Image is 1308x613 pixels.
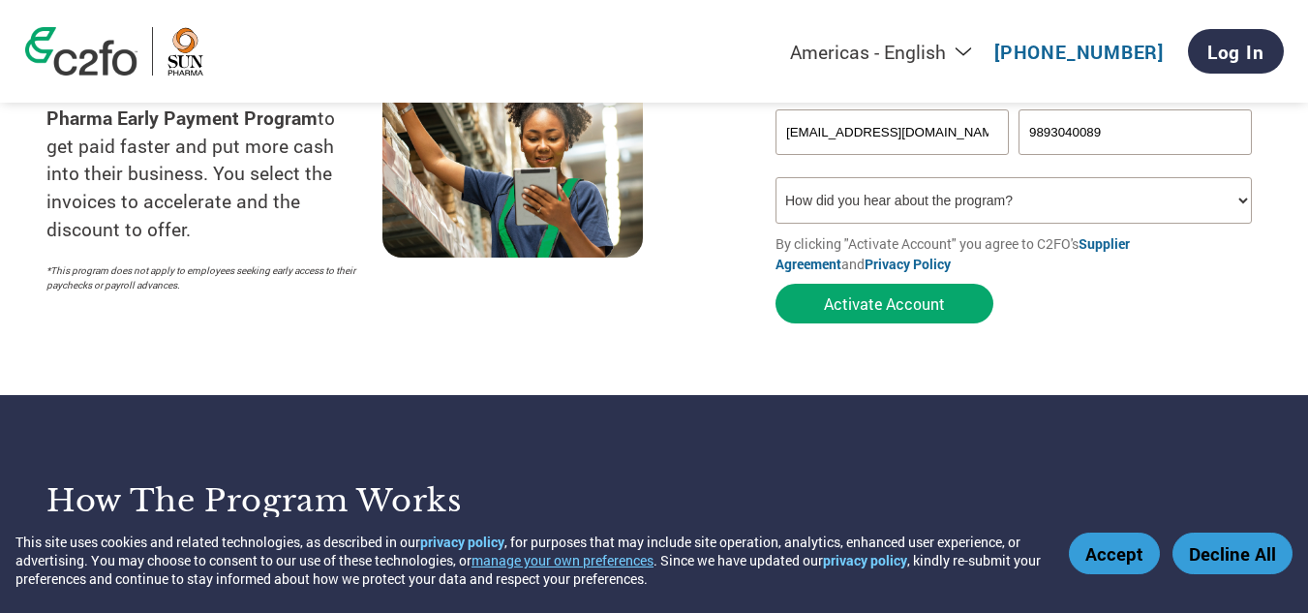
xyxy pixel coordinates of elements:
[46,481,630,520] h3: How the program works
[1188,29,1284,74] a: Log In
[1172,533,1293,574] button: Decline All
[776,157,1009,169] div: Inavlid Email Address
[46,263,363,292] p: *This program does not apply to employees seeking early access to their paychecks or payroll adva...
[25,27,137,76] img: c2fo logo
[382,67,643,258] img: supply chain worker
[167,27,203,76] img: Sun Pharma
[776,109,1009,155] input: Invalid Email format
[776,234,1130,273] a: Supplier Agreement
[1069,533,1160,574] button: Accept
[471,551,654,569] button: manage your own preferences
[1019,109,1252,155] input: Phone*
[823,551,907,569] a: privacy policy
[420,533,504,551] a: privacy policy
[1019,157,1252,169] div: Inavlid Phone Number
[46,77,382,244] p: Suppliers choose C2FO and the to get paid faster and put more cash into their business. You selec...
[15,533,1041,588] div: This site uses cookies and related technologies, as described in our , for purposes that may incl...
[776,233,1262,274] p: By clicking "Activate Account" you agree to C2FO's and
[994,40,1164,64] a: [PHONE_NUMBER]
[865,255,951,273] a: Privacy Policy
[776,284,993,323] button: Activate Account
[46,77,344,130] strong: Sun Pharma Early Payment Program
